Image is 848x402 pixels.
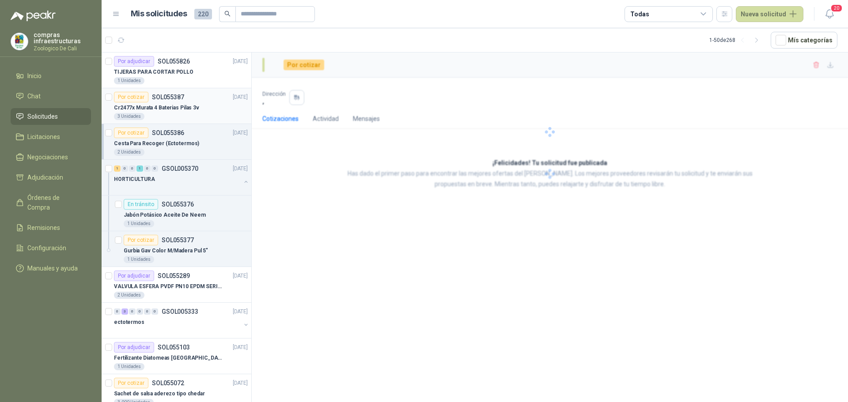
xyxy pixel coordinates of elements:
[114,363,144,370] div: 1 Unidades
[129,308,136,315] div: 0
[152,380,184,386] p: SOL055072
[136,165,143,172] div: 1
[102,231,251,267] a: Por cotizarSOL055377Gurbia Gav Color M/Madera Pul 5"1 Unidades
[233,165,248,173] p: [DATE]
[233,343,248,352] p: [DATE]
[152,94,184,100] p: SOL055387
[114,77,144,84] div: 1 Unidades
[162,308,198,315] p: GSOL005333
[233,93,248,101] p: [DATE]
[27,112,58,121] span: Solicitudes
[151,308,158,315] div: 0
[102,88,251,124] a: Por cotizarSOL055387[DATE] Cr2477x Murata 4 Baterias Pilas 3v3 Unidades
[11,189,91,216] a: Órdenes de Compra
[11,260,91,277] a: Manuales y ayuda
[27,263,78,273] span: Manuales y ayuda
[162,201,194,207] p: SOL055376
[114,104,199,112] p: Cr2477x Murata 4 Baterias Pilas 3v
[11,149,91,165] a: Negociaciones
[27,173,63,182] span: Adjudicación
[11,219,91,236] a: Remisiones
[121,308,128,315] div: 3
[27,152,68,162] span: Negociaciones
[27,193,83,212] span: Órdenes de Compra
[771,32,837,49] button: Mís categorías
[11,11,56,21] img: Logo peakr
[102,124,251,160] a: Por cotizarSOL055386[DATE] Cesta Para Recoger (Ectotermos)2 Unidades
[224,11,231,17] span: search
[114,56,154,67] div: Por adjudicar
[11,88,91,105] a: Chat
[233,57,248,66] p: [DATE]
[102,338,251,374] a: Por adjudicarSOL055103[DATE] Fertilizante Diatomeas [GEOGRAPHIC_DATA] 25kg Polvo1 Unidades
[158,58,190,64] p: SOL055826
[27,132,60,142] span: Licitaciones
[102,267,251,303] a: Por adjudicarSOL055289[DATE] VALVULA ESFERA PVDF PN10 EPDM SERIE EX D 25MM CEPEX64926TREME2 Unidades
[131,8,187,20] h1: Mis solicitudes
[114,378,148,388] div: Por cotizar
[11,33,28,50] img: Company Logo
[34,46,91,51] p: Zoologico De Cali
[114,92,148,102] div: Por cotizar
[152,130,184,136] p: SOL055386
[124,256,154,263] div: 1 Unidades
[124,211,206,219] p: Jabón Potásico Aceite De Neem
[162,237,194,243] p: SOL055377
[114,68,193,76] p: TIJERAS PARA CORTAR POLLO
[144,308,151,315] div: 0
[830,4,843,12] span: 20
[34,32,91,44] p: compras infraestructuras
[11,240,91,256] a: Configuración
[114,271,154,281] div: Por adjudicar
[158,273,190,279] p: SOL055289
[162,165,198,172] p: GSOL005370
[114,318,144,327] p: ectotermos
[630,9,649,19] div: Todas
[121,165,128,172] div: 0
[114,175,155,184] p: HORTICULTURA
[136,308,143,315] div: 0
[821,6,837,22] button: 20
[114,308,121,315] div: 0
[233,379,248,387] p: [DATE]
[144,165,151,172] div: 0
[709,33,764,47] div: 1 - 50 de 268
[114,139,199,148] p: Cesta Para Recoger (Ectotermos)
[129,165,136,172] div: 0
[11,108,91,125] a: Solicitudes
[114,306,250,334] a: 0 3 0 0 0 0 GSOL005333[DATE] ectotermos
[27,243,66,253] span: Configuración
[114,149,144,156] div: 2 Unidades
[233,272,248,280] p: [DATE]
[194,9,212,19] span: 220
[114,128,148,138] div: Por cotizar
[158,344,190,350] p: SOL055103
[124,220,154,227] div: 1 Unidades
[102,195,251,231] a: En tránsitoSOL055376Jabón Potásico Aceite De Neem1 Unidades
[114,165,121,172] div: 1
[11,169,91,186] a: Adjudicación
[114,354,224,362] p: Fertilizante Diatomeas [GEOGRAPHIC_DATA] 25kg Polvo
[151,165,158,172] div: 0
[233,308,248,316] p: [DATE]
[102,53,251,88] a: Por adjudicarSOL055826[DATE] TIJERAS PARA CORTAR POLLO1 Unidades
[233,129,248,137] p: [DATE]
[124,247,208,255] p: Gurbia Gav Color M/Madera Pul 5"
[27,223,60,233] span: Remisiones
[27,71,42,81] span: Inicio
[736,6,803,22] button: Nueva solicitud
[11,68,91,84] a: Inicio
[114,342,154,353] div: Por adjudicar
[124,235,158,245] div: Por cotizar
[27,91,41,101] span: Chat
[114,163,250,192] a: 1 0 0 1 0 0 GSOL005370[DATE] HORTICULTURA
[114,390,205,398] p: Sachet de salsa aderezo tipo chedar
[11,128,91,145] a: Licitaciones
[124,199,158,210] div: En tránsito
[114,292,144,299] div: 2 Unidades
[114,282,224,291] p: VALVULA ESFERA PVDF PN10 EPDM SERIE EX D 25MM CEPEX64926TREME
[114,113,144,120] div: 3 Unidades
